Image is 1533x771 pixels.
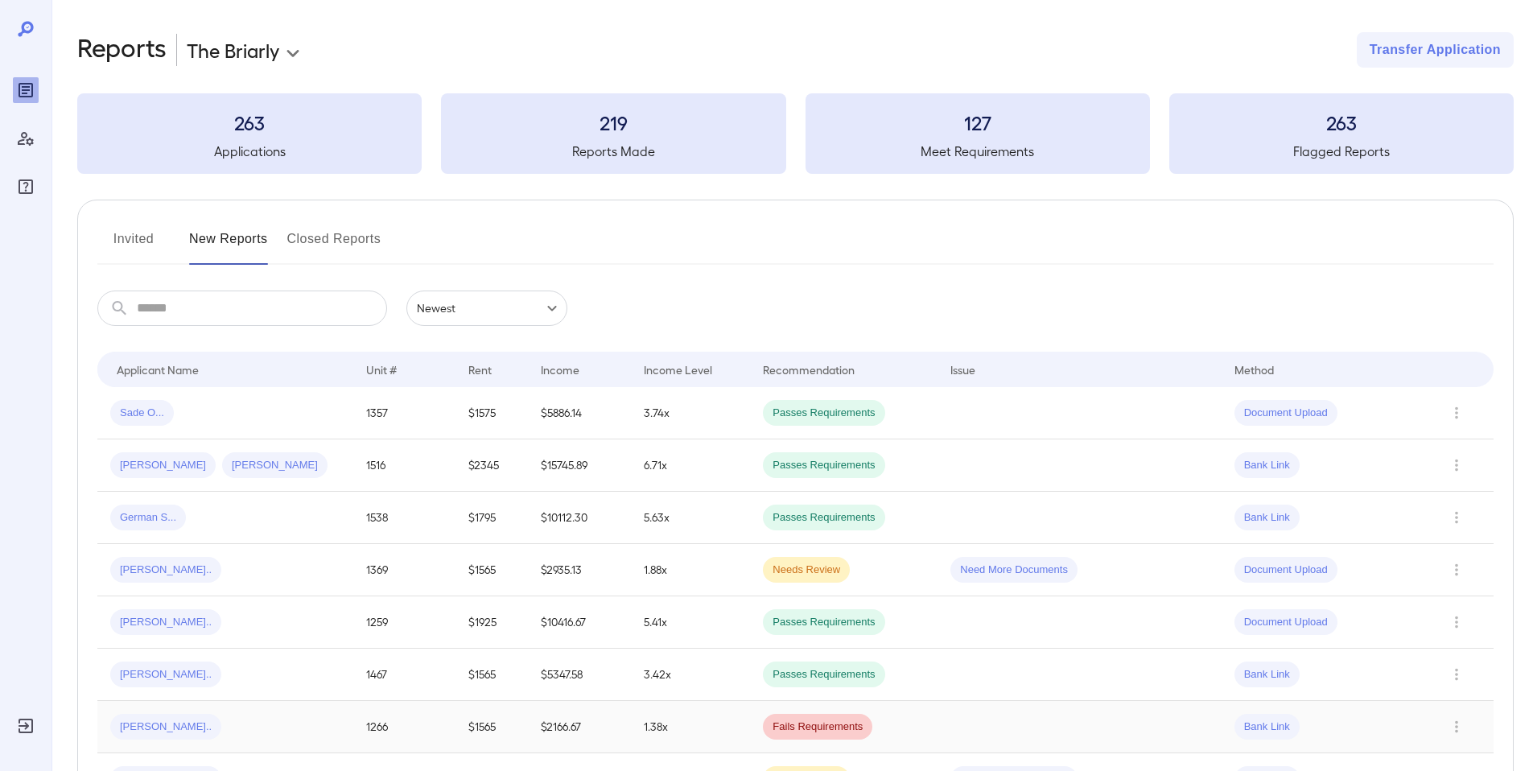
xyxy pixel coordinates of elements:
[77,109,422,135] h3: 263
[763,510,884,526] span: Passes Requirements
[528,387,630,439] td: $5886.14
[187,37,279,63] p: The Briarly
[528,544,630,596] td: $2935.13
[1169,142,1514,161] h5: Flagged Reports
[1444,400,1469,426] button: Row Actions
[631,544,751,596] td: 1.88x
[1234,667,1300,682] span: Bank Link
[763,719,872,735] span: Fails Requirements
[950,360,976,379] div: Issue
[353,596,455,649] td: 1259
[455,649,528,701] td: $1565
[1444,662,1469,687] button: Row Actions
[1234,360,1274,379] div: Method
[763,406,884,421] span: Passes Requirements
[110,510,186,526] span: German S...
[1234,615,1337,630] span: Document Upload
[806,109,1150,135] h3: 127
[13,77,39,103] div: Reports
[763,360,855,379] div: Recommendation
[406,291,567,326] div: Newest
[110,458,216,473] span: [PERSON_NAME]
[528,649,630,701] td: $5347.58
[528,596,630,649] td: $10416.67
[353,439,455,492] td: 1516
[631,439,751,492] td: 6.71x
[455,596,528,649] td: $1925
[353,701,455,753] td: 1266
[528,492,630,544] td: $10112.30
[13,174,39,200] div: FAQ
[528,701,630,753] td: $2166.67
[110,615,221,630] span: [PERSON_NAME]..
[1444,505,1469,530] button: Row Actions
[631,701,751,753] td: 1.38x
[110,719,221,735] span: [PERSON_NAME]..
[117,360,199,379] div: Applicant Name
[1234,563,1337,578] span: Document Upload
[1169,109,1514,135] h3: 263
[763,667,884,682] span: Passes Requirements
[110,667,221,682] span: [PERSON_NAME]..
[1444,609,1469,635] button: Row Actions
[353,544,455,596] td: 1369
[441,142,785,161] h5: Reports Made
[1444,452,1469,478] button: Row Actions
[110,563,221,578] span: [PERSON_NAME]..
[110,406,174,421] span: Sade O...
[1234,719,1300,735] span: Bank Link
[77,32,167,68] h2: Reports
[950,563,1078,578] span: Need More Documents
[97,226,170,265] button: Invited
[1444,557,1469,583] button: Row Actions
[1234,458,1300,473] span: Bank Link
[763,615,884,630] span: Passes Requirements
[763,458,884,473] span: Passes Requirements
[287,226,381,265] button: Closed Reports
[1234,510,1300,526] span: Bank Link
[222,458,328,473] span: [PERSON_NAME]
[13,713,39,739] div: Log Out
[1357,32,1514,68] button: Transfer Application
[528,439,630,492] td: $15745.89
[455,701,528,753] td: $1565
[455,544,528,596] td: $1565
[541,360,579,379] div: Income
[763,563,850,578] span: Needs Review
[455,492,528,544] td: $1795
[455,439,528,492] td: $2345
[353,649,455,701] td: 1467
[353,492,455,544] td: 1538
[13,126,39,151] div: Manage Users
[77,93,1514,174] summary: 263Applications219Reports Made127Meet Requirements263Flagged Reports
[353,387,455,439] td: 1357
[441,109,785,135] h3: 219
[644,360,712,379] div: Income Level
[366,360,397,379] div: Unit #
[77,142,422,161] h5: Applications
[631,387,751,439] td: 3.74x
[631,649,751,701] td: 3.42x
[189,226,268,265] button: New Reports
[1234,406,1337,421] span: Document Upload
[806,142,1150,161] h5: Meet Requirements
[631,596,751,649] td: 5.41x
[468,360,494,379] div: Rent
[455,387,528,439] td: $1575
[1444,714,1469,740] button: Row Actions
[631,492,751,544] td: 5.63x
